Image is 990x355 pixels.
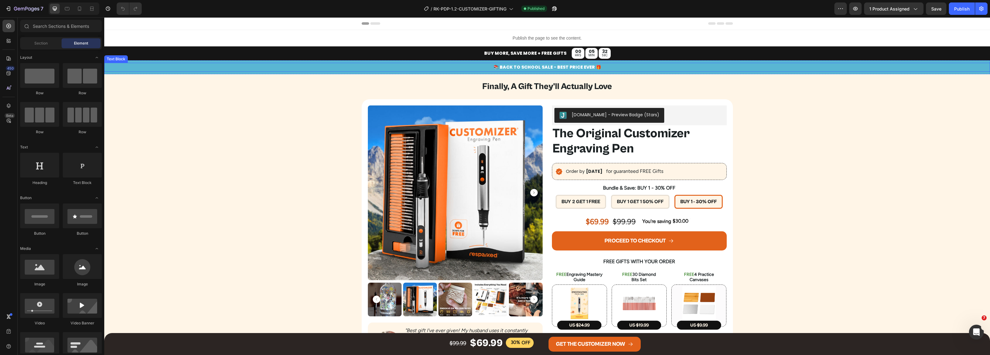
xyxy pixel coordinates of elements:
[969,325,984,340] iframe: Intercom live chat
[926,2,946,15] button: Save
[450,91,560,105] button: Judge.me - Preview Badge (Stars)
[1,46,885,54] p: 📚 BACK TO SCHOOL SALE - BEST PRICE EVER 🎁
[448,109,622,139] p: The Original Customizer Engraving Pen
[20,281,59,287] div: Image
[20,55,32,60] span: Layout
[448,240,622,249] p: FREE GIFTS WITH YOUR ORDER
[5,113,15,118] div: Beta
[537,200,568,208] div: You're saving
[580,254,590,260] span: FREE
[1,39,22,45] div: Text Block
[431,6,432,12] span: /
[20,20,102,32] input: Search Sections & Elements
[6,66,15,71] div: 450
[484,31,490,37] div: 05
[63,231,102,236] div: Button
[301,310,428,334] i: "Best gift I've ever given! My husband uses it constantly and always thanks me for introducing hi...
[270,314,298,341] img: Resparked-review3.png
[20,144,28,150] span: Text
[433,6,506,12] span: RK-PDP-1.2-CUSTOMIZER-GIFTING
[982,315,987,320] span: 7
[20,195,32,201] span: Button
[20,180,59,186] div: Heading
[257,63,629,75] h2: Finally, A Gift They'll Actually Love
[864,2,923,15] button: 1 product assigned
[457,182,496,187] span: BUY 2 GET 1 FREE
[92,193,102,203] span: Toggle open
[525,305,544,310] s: US $19.99
[508,199,532,210] div: $99.99
[462,151,480,157] span: Order by
[576,182,613,187] span: BUY 1 - 30% OFF
[481,199,505,210] div: $69.99
[257,18,629,24] p: Publish the page to see the content.
[20,231,59,236] div: Button
[518,269,552,303] img: 30-diamond-bits-resparked-free.jpg
[513,182,559,187] span: BUY 1 GET 1 50% OFF
[20,90,59,96] div: Row
[568,200,585,208] div: $30.00
[444,319,536,334] button: GET THE CUSTOMIZER NOW
[34,41,48,46] span: Section
[484,35,490,41] p: MIN
[426,172,433,179] button: Carousel Next Arrow
[365,319,399,333] div: $69.99
[63,180,102,186] div: Text Block
[41,5,43,12] p: 7
[467,94,555,101] div: [DOMAIN_NAME] - Preview Badge (Stars)
[345,322,363,330] div: $99.99
[482,151,498,157] span: [DATE]
[518,254,528,260] span: FREE
[586,305,604,310] s: US $9.99
[448,255,502,265] p: Engraving Mastery Guide
[578,269,612,303] img: materials-practice-canvas-resparked.jpg
[497,31,503,37] div: 32
[63,281,102,287] div: Image
[448,214,622,233] button: Proceed to Checkout
[954,6,970,12] div: Publish
[117,2,142,15] div: Undo/Redo
[497,35,503,41] p: SEC
[20,246,31,251] span: Media
[63,129,102,135] div: Row
[380,32,462,40] p: BUY MORE, SAVE MORE + FREE GIFTS
[465,305,485,310] s: US $24.99
[471,31,477,37] div: 00
[527,6,544,11] span: Published
[949,2,975,15] button: Publish
[452,322,521,332] div: GET THE CUSTOMIZER NOW
[20,129,59,135] div: Row
[455,94,463,102] img: Judgeme.png
[63,320,102,326] div: Video Banner
[471,35,477,41] p: HRS
[92,244,102,254] span: Toggle open
[2,2,46,15] button: 7
[426,278,433,286] button: Carousel Next Arrow
[269,278,276,286] button: Carousel Back Arrow
[502,150,559,159] p: for guaranteed FREE Gifts
[458,269,492,303] img: mastery-guide-custo.jpg
[92,53,102,62] span: Toggle open
[92,142,102,152] span: Toggle open
[869,6,910,12] span: 1 product assigned
[406,322,416,329] div: 30%
[104,17,990,355] iframe: Design area
[931,6,941,11] span: Save
[498,166,572,176] legend: Bundle & Save: BUY 1 - 30% OFF
[452,254,462,260] span: FREE
[568,255,622,260] p: 4 Practice
[508,260,562,265] p: Bits Set
[568,260,622,265] p: Canvases
[20,320,59,326] div: Video
[63,90,102,96] div: Row
[500,219,562,229] div: Proceed to Checkout
[416,322,427,330] div: OFF
[508,255,562,260] p: 30 Diamond
[74,41,88,46] span: Element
